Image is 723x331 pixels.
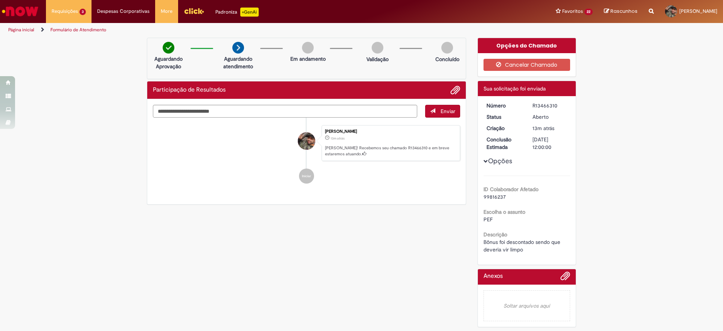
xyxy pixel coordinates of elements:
[153,105,417,118] textarea: Digite sua mensagem aqui...
[220,55,256,70] p: Aguardando atendimento
[366,55,389,63] p: Validação
[150,55,187,70] p: Aguardando Aprovação
[153,118,460,192] ul: Histórico de tíquete
[484,290,570,321] em: Soltar arquivos aqui
[441,108,455,115] span: Enviar
[532,124,567,132] div: 01/09/2025 08:42:11
[532,136,567,151] div: [DATE] 12:00:00
[97,8,149,15] span: Despesas Corporativas
[232,42,244,54] img: arrow-next.png
[484,208,525,215] b: Escolha o assunto
[610,8,638,15] span: Rascunhos
[484,85,546,92] span: Sua solicitação foi enviada
[163,42,174,54] img: check-circle-green.png
[153,125,460,161] li: Joao Vitor Carvalho
[161,8,172,15] span: More
[481,136,527,151] dt: Conclusão Estimada
[298,132,315,150] div: Joao Vitor Carvalho
[52,8,78,15] span: Requisições
[481,124,527,132] dt: Criação
[484,239,562,253] span: Bônus foi descontado sendo que deveria vir limpo
[325,129,456,134] div: [PERSON_NAME]
[1,4,40,19] img: ServiceNow
[478,38,576,53] div: Opções do Chamado
[604,8,638,15] a: Rascunhos
[79,9,86,15] span: 3
[441,42,453,54] img: img-circle-grey.png
[435,55,459,63] p: Concluído
[532,113,567,121] div: Aberto
[425,105,460,118] button: Enviar
[372,42,383,54] img: img-circle-grey.png
[450,85,460,95] button: Adicionar anexos
[679,8,717,14] span: [PERSON_NAME]
[562,8,583,15] span: Favoritos
[290,55,326,63] p: Em andamento
[215,8,259,17] div: Padroniza
[532,125,554,132] span: 13m atrás
[6,23,476,37] ul: Trilhas de página
[484,231,507,238] b: Descrição
[481,113,527,121] dt: Status
[184,5,204,17] img: click_logo_yellow_360x200.png
[484,193,506,200] span: 99816237
[532,125,554,132] time: 01/09/2025 08:42:11
[560,271,570,285] button: Adicionar anexos
[484,59,570,71] button: Cancelar Chamado
[50,27,106,33] a: Formulário de Atendimento
[331,136,345,141] span: 13m atrás
[325,145,456,157] p: [PERSON_NAME]! Recebemos seu chamado R13466310 e em breve estaremos atuando.
[240,8,259,17] p: +GenAi
[584,9,593,15] span: 22
[302,42,314,54] img: img-circle-grey.png
[153,87,226,93] h2: Participação de Resultados Histórico de tíquete
[484,273,503,280] h2: Anexos
[484,186,538,193] b: ID Colaborador Afetado
[484,216,493,223] span: PEF
[532,102,567,109] div: R13466310
[481,102,527,109] dt: Número
[8,27,34,33] a: Página inicial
